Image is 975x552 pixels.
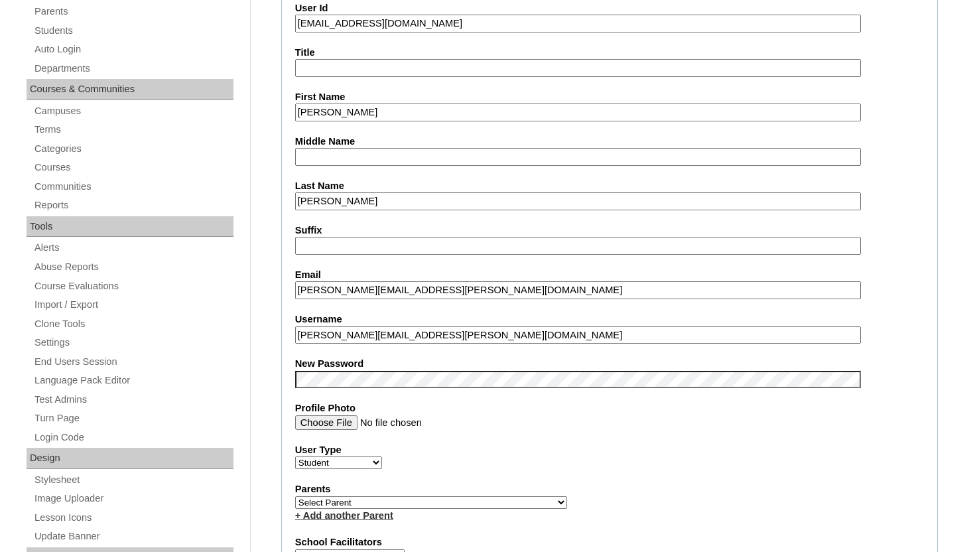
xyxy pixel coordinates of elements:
[33,316,233,332] a: Clone Tools
[33,372,233,389] a: Language Pack Editor
[295,357,924,371] label: New Password
[33,528,233,545] a: Update Banner
[33,429,233,446] a: Login Code
[33,41,233,58] a: Auto Login
[295,443,924,457] label: User Type
[33,354,233,370] a: End Users Session
[33,472,233,488] a: Stylesheet
[33,23,233,39] a: Students
[27,79,233,100] div: Courses & Communities
[33,240,233,256] a: Alerts
[33,278,233,295] a: Course Evaluations
[295,482,924,496] label: Parents
[295,179,924,193] label: Last Name
[295,224,924,238] label: Suffix
[295,135,924,149] label: Middle Name
[295,90,924,104] label: First Name
[33,141,233,157] a: Categories
[33,297,233,313] a: Import / Export
[295,510,393,521] a: + Add another Parent
[33,121,233,138] a: Terms
[33,3,233,20] a: Parents
[295,1,924,15] label: User Id
[295,401,924,415] label: Profile Photo
[295,268,924,282] label: Email
[33,490,233,507] a: Image Uploader
[33,159,233,176] a: Courses
[33,259,233,275] a: Abuse Reports
[33,410,233,427] a: Turn Page
[33,60,233,77] a: Departments
[33,391,233,408] a: Test Admins
[33,103,233,119] a: Campuses
[33,334,233,351] a: Settings
[33,510,233,526] a: Lesson Icons
[295,535,924,549] label: School Facilitators
[33,178,233,195] a: Communities
[295,46,924,60] label: Title
[27,448,233,469] div: Design
[295,312,924,326] label: Username
[33,197,233,214] a: Reports
[27,216,233,238] div: Tools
